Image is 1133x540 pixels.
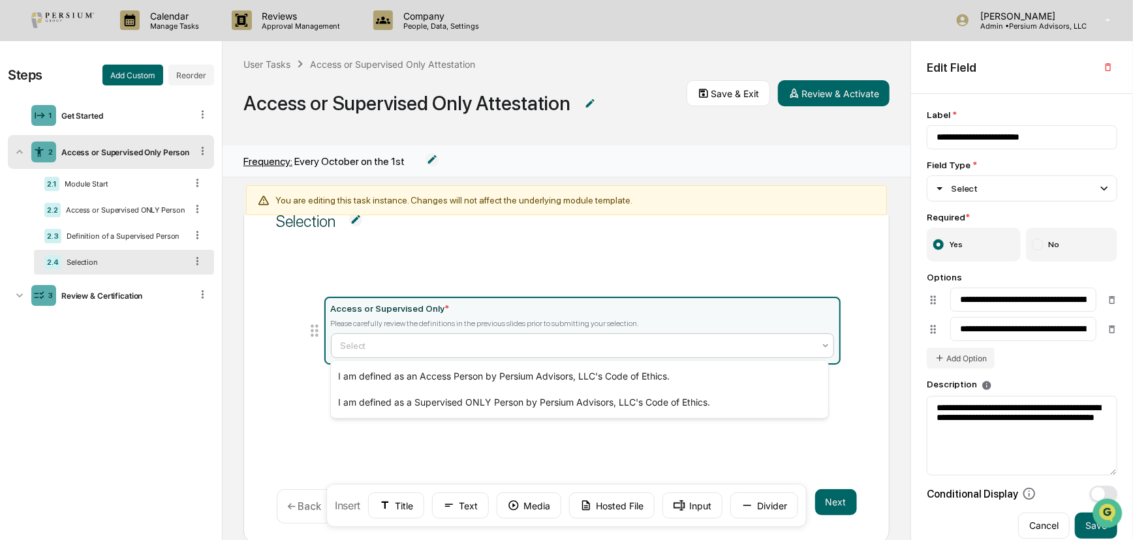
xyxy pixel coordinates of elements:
div: Access or Supervised Only Person [56,147,191,157]
img: 1746055101610-c473b297-6a78-478c-a979-82029cc54cd1 [13,100,37,123]
iframe: Open customer support [1091,497,1126,532]
div: Description [927,379,1117,390]
a: 🖐️Preclearance [8,159,89,183]
div: I am defined as a Supervised ONLY Person by Persium Advisors, LLC's Code of Ethics. [331,389,828,415]
p: Reviews [252,10,347,22]
div: Selection [61,258,186,267]
label: No [1026,228,1118,262]
div: Access or Supervised Only [331,303,450,314]
img: Additional Document Icon [583,97,597,110]
div: Every October on the 1st [243,155,405,168]
div: We're available if you need us! [44,113,165,123]
div: 2.4 [44,255,61,269]
div: User Tasks [243,59,290,70]
div: 2.3 [44,229,61,243]
a: 🗄️Attestations [89,159,167,183]
button: Start new chat [222,104,238,119]
div: Options [927,272,1117,282]
button: Input [662,492,722,518]
button: Add Custom [102,65,163,85]
a: Powered byPylon [92,220,158,231]
label: Yes [927,228,1021,262]
button: Save & Exit [687,80,770,106]
div: 1 [48,111,52,120]
p: Approval Management [252,22,347,31]
button: Next [815,489,857,515]
div: Access or Supervised ONLY Person [61,205,186,215]
span: Data Lookup [26,189,82,202]
span: Attestations [108,164,162,177]
div: Field Type [927,160,1117,170]
p: Admin • Persium Advisors, LLC [970,22,1087,31]
button: Media [497,492,561,518]
span: Pylon [130,221,158,231]
div: 🔎 [13,190,23,201]
img: Edit reporting range icon [426,153,439,166]
div: Access or Supervised Only Attestation [310,59,475,70]
p: [PERSON_NAME] [970,10,1087,22]
button: Review & Activate [778,80,890,106]
button: Reorder [168,65,214,85]
div: Select [933,181,978,196]
span: Frequency: [243,155,292,168]
div: Review & Certification [56,291,191,301]
p: ← Back [288,500,322,513]
div: Module Start [59,179,186,188]
img: Additional Document Icon [349,213,362,226]
div: 2 [48,147,53,157]
div: Insert [326,484,807,527]
div: 🗄️ [95,166,105,176]
div: I am defined as an Access Person by Persium Advisors, LLC's Code of Ethics. [331,363,828,389]
div: Label [927,110,1117,120]
p: Manage Tasks [140,22,206,31]
a: 🔎Data Lookup [8,184,87,207]
p: Company [393,10,486,22]
div: Please carefully review the definitions in the previous slides prior to submitting your selection. [331,319,834,328]
div: 3 [48,291,53,300]
p: Calendar [140,10,206,22]
div: Access or Supervised Only Attestation [243,91,570,115]
div: Access or Supervised Only*Please carefully review the definitions in the previous slides prior to... [324,297,841,365]
div: Get Started [56,111,191,121]
button: Title [368,492,424,518]
p: People, Data, Settings [393,22,486,31]
div: 2.2 [44,203,61,217]
span: Preclearance [26,164,84,177]
img: logo [31,12,94,28]
div: Definition of a Supervised Person [61,232,186,241]
div: Steps [8,67,42,83]
div: Required [927,212,1117,222]
div: 🖐️ [13,166,23,176]
button: Save [1075,513,1117,539]
p: How can we help? [13,27,238,48]
div: You are editing this task instance. Changes will not affect the underlying module template. [246,185,887,215]
div: Conditional Display [927,487,1036,501]
button: Divider [730,492,798,518]
h2: Edit Field [927,61,976,74]
button: Text [432,492,489,518]
div: Start new chat [44,100,214,113]
button: Add Option [927,348,995,368]
button: Cancel [1018,513,1070,539]
div: 2.1 [44,177,59,191]
button: Hosted File [569,492,655,518]
div: Selection [277,212,336,231]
